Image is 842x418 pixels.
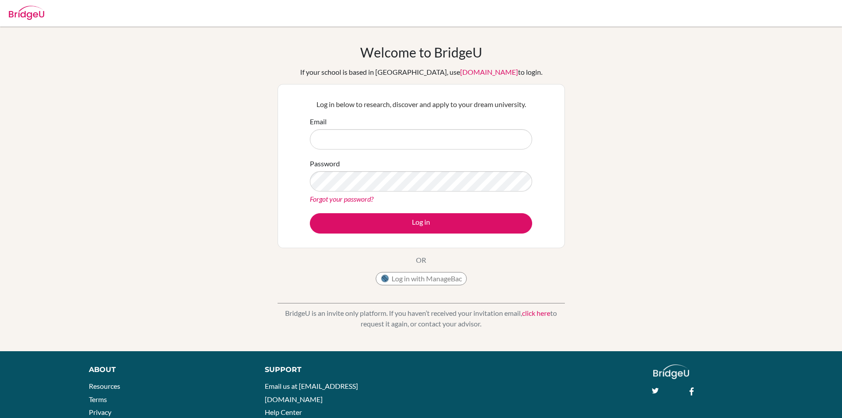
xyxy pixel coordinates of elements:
div: If your school is based in [GEOGRAPHIC_DATA], use to login. [300,67,542,77]
h1: Welcome to BridgeU [360,44,482,60]
div: Support [265,364,411,375]
a: Help Center [265,408,302,416]
p: OR [416,255,426,265]
a: Privacy [89,408,111,416]
a: Terms [89,395,107,403]
img: logo_white@2x-f4f0deed5e89b7ecb1c2cc34c3e3d731f90f0f143d5ea2071677605dd97b5244.png [653,364,689,379]
button: Log in with ManageBac [376,272,467,285]
a: Email us at [EMAIL_ADDRESS][DOMAIN_NAME] [265,382,358,403]
p: BridgeU is an invite only platform. If you haven’t received your invitation email, to request it ... [278,308,565,329]
a: Forgot your password? [310,195,373,203]
button: Log in [310,213,532,234]
div: About [89,364,245,375]
img: Bridge-U [9,6,44,20]
label: Password [310,158,340,169]
label: Email [310,116,327,127]
a: click here [522,309,550,317]
a: [DOMAIN_NAME] [460,68,518,76]
a: Resources [89,382,120,390]
p: Log in below to research, discover and apply to your dream university. [310,99,532,110]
